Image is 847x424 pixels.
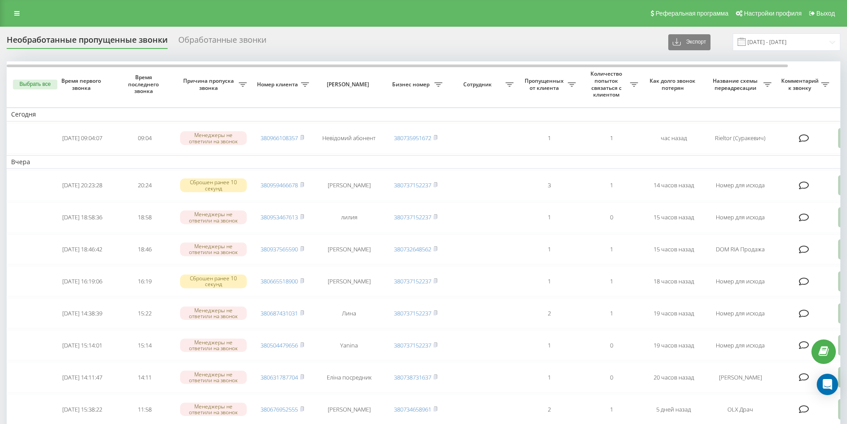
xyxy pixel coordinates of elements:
[180,403,247,416] div: Менеджеры не ответили на звонок
[642,266,705,296] td: 18 часов назад
[580,234,642,265] td: 1
[580,202,642,233] td: 0
[668,34,711,50] button: Экспорт
[180,275,247,288] div: Сброшен ранее 10 секунд
[580,330,642,360] td: 0
[642,202,705,233] td: 15 часов назад
[261,277,298,285] a: 380665518900
[313,234,385,265] td: [PERSON_NAME]
[313,123,385,153] td: Невідомий абонент
[180,307,247,320] div: Менеджеры не ответили на звонок
[180,77,239,91] span: Причина пропуска звонка
[261,309,298,317] a: 380687431031
[518,234,580,265] td: 1
[580,266,642,296] td: 1
[642,123,705,153] td: час назад
[580,298,642,328] td: 1
[178,35,266,49] div: Обработанные звонки
[51,298,113,328] td: [DATE] 14:38:39
[51,234,113,265] td: [DATE] 18:46:42
[261,341,298,349] a: 380504479656
[321,81,377,88] span: [PERSON_NAME]
[180,210,247,224] div: Менеджеры не ответили на звонок
[58,77,106,91] span: Время первого звонка
[394,213,431,221] a: 380737152237
[261,213,298,221] a: 380953467613
[51,202,113,233] td: [DATE] 18:58:36
[180,178,247,192] div: Сброшен ранее 10 секунд
[650,77,698,91] span: Как долго звонок потерян
[705,330,776,360] td: Номер для исхода
[394,341,431,349] a: 380737152237
[518,362,580,392] td: 1
[580,170,642,201] td: 1
[817,374,838,395] div: Open Intercom Messenger
[642,234,705,265] td: 15 часов назад
[180,371,247,384] div: Менеджеры не ответили на звонок
[261,373,298,381] a: 380631787704
[705,123,776,153] td: Rieltor (Суракевич)
[313,330,385,360] td: Yanina
[313,202,385,233] td: лилия
[518,123,580,153] td: 1
[642,362,705,392] td: 20 часов назад
[13,80,57,89] button: Выбрать все
[51,362,113,392] td: [DATE] 14:11:47
[120,74,169,95] span: Время последнего звонка
[51,266,113,296] td: [DATE] 16:19:06
[261,134,298,142] a: 380966108357
[518,170,580,201] td: 3
[180,242,247,256] div: Менеджеры не ответили на звонок
[113,234,176,265] td: 18:46
[522,77,568,91] span: Пропущенных от клиента
[705,266,776,296] td: Номер для исхода
[705,362,776,392] td: [PERSON_NAME]
[113,362,176,392] td: 14:11
[113,123,176,153] td: 09:04
[642,330,705,360] td: 19 часов назад
[256,81,301,88] span: Номер клиента
[705,298,776,328] td: Номер для исхода
[394,405,431,413] a: 380734658961
[580,123,642,153] td: 1
[780,77,821,91] span: Комментарий к звонку
[705,170,776,201] td: Номер для исхода
[655,10,728,17] span: Реферальная программа
[389,81,434,88] span: Бизнес номер
[180,131,247,145] div: Менеджеры не ответили на звонок
[394,277,431,285] a: 380737152237
[394,134,431,142] a: 380735951672
[518,202,580,233] td: 1
[313,170,385,201] td: [PERSON_NAME]
[113,266,176,296] td: 16:19
[705,202,776,233] td: Номер для исхода
[451,81,506,88] span: Сотрудник
[113,298,176,328] td: 15:22
[261,245,298,253] a: 380937565590
[816,10,835,17] span: Выход
[51,330,113,360] td: [DATE] 15:14:01
[394,181,431,189] a: 380737152237
[51,170,113,201] td: [DATE] 20:23:28
[642,170,705,201] td: 14 часов назад
[313,298,385,328] td: Лина
[313,362,385,392] td: Еліна посредник
[313,266,385,296] td: [PERSON_NAME]
[518,266,580,296] td: 1
[642,298,705,328] td: 19 часов назад
[113,170,176,201] td: 20:24
[51,123,113,153] td: [DATE] 09:04:07
[580,362,642,392] td: 0
[261,405,298,413] a: 380676952555
[518,330,580,360] td: 1
[709,77,763,91] span: Название схемы переадресации
[394,245,431,253] a: 380732648562
[518,298,580,328] td: 2
[261,181,298,189] a: 380959466678
[394,373,431,381] a: 380738731637
[113,202,176,233] td: 18:58
[394,309,431,317] a: 380737152237
[705,234,776,265] td: DOM RIA Продажа
[180,339,247,352] div: Менеджеры не ответили на звонок
[7,35,168,49] div: Необработанные пропущенные звонки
